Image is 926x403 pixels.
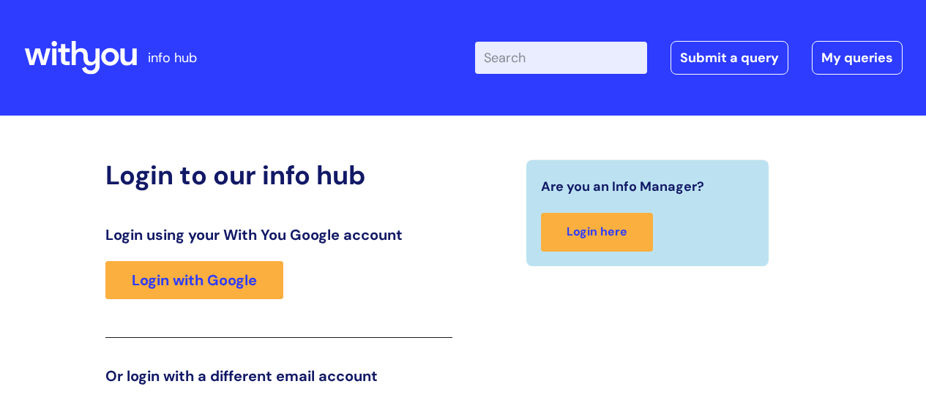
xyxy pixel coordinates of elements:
[105,261,283,299] a: Login with Google
[105,226,452,244] h3: Login using your With You Google account
[105,159,452,191] h2: Login to our info hub
[475,42,647,74] input: Search
[105,367,452,385] h3: Or login with a different email account
[541,213,653,252] a: Login here
[148,46,197,69] p: info hub
[812,41,903,75] a: My queries
[671,41,788,75] a: Submit a query
[541,175,704,198] span: Are you an Info Manager?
